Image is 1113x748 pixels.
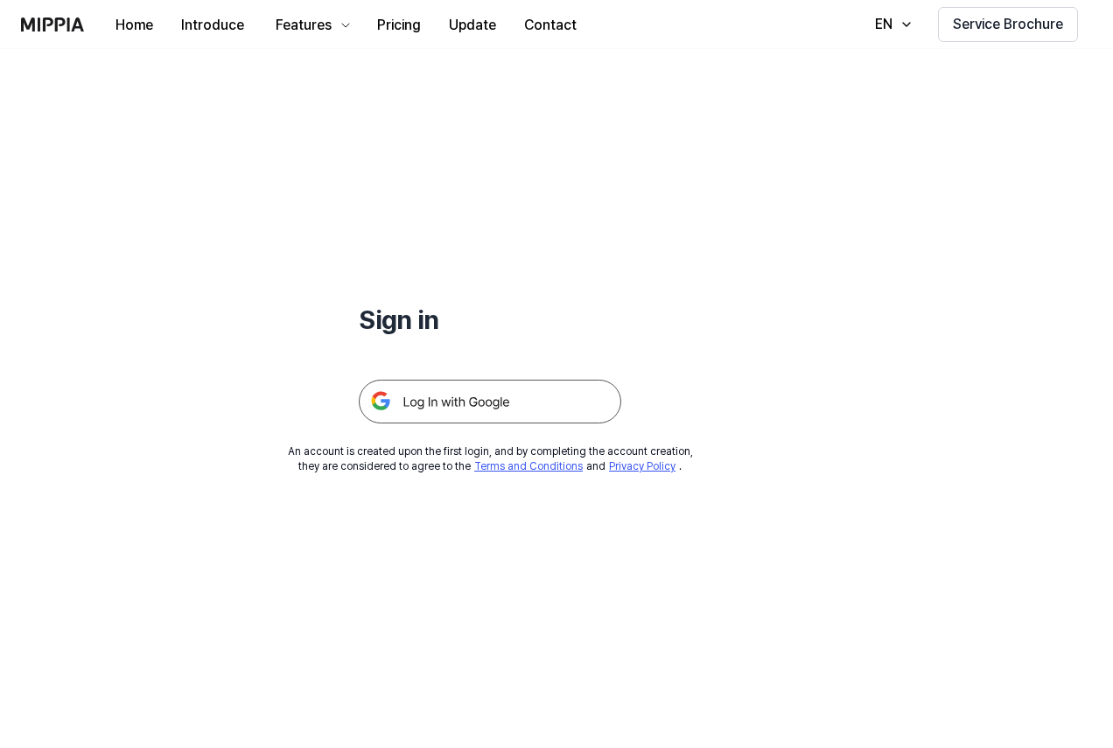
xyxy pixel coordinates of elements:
button: Introduce [167,8,258,43]
div: EN [871,14,896,35]
button: Contact [510,8,591,43]
h1: Sign in [359,301,621,338]
div: An account is created upon the first login, and by completing the account creation, they are cons... [288,444,693,474]
a: Privacy Policy [609,460,675,472]
button: Update [435,8,510,43]
img: 구글 로그인 버튼 [359,380,621,423]
button: EN [857,7,924,42]
a: Update [435,1,510,49]
button: Home [101,8,167,43]
img: logo [21,17,84,31]
a: Terms and Conditions [474,460,583,472]
div: Features [272,15,335,36]
button: Features [258,8,363,43]
button: Pricing [363,8,435,43]
button: Service Brochure [938,7,1078,42]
